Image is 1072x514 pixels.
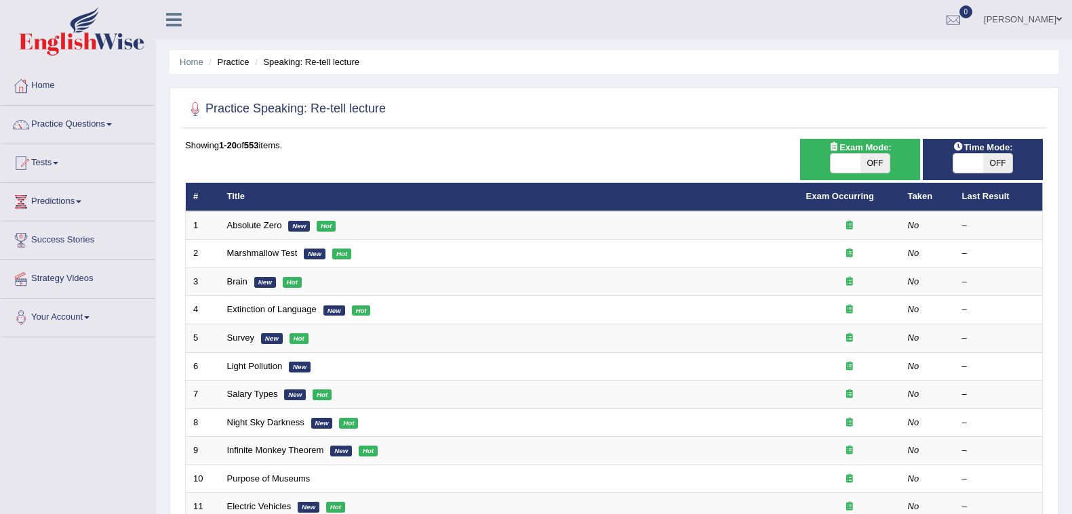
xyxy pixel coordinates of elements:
a: Practice Questions [1,106,155,140]
span: Exam Mode: [823,140,896,154]
th: Title [220,183,799,211]
em: New [289,362,311,372]
div: – [962,500,1035,513]
em: No [908,304,919,314]
a: Absolute Zero [227,220,282,230]
a: Electric Vehicles [227,501,292,511]
em: Hot [317,221,336,232]
a: Home [1,67,155,101]
em: No [908,501,919,511]
a: Tests [1,144,155,178]
td: 1 [186,211,220,240]
span: OFF [860,154,890,173]
em: No [908,389,919,399]
div: Exam occurring question [806,500,893,513]
a: Predictions [1,183,155,217]
a: Extinction of Language [227,304,317,314]
th: Taken [900,183,955,211]
div: Show exams occurring in exams [800,139,920,180]
a: Marshmallow Test [227,248,298,258]
div: – [962,360,1035,373]
div: – [962,416,1035,429]
th: # [186,183,220,211]
div: – [962,247,1035,260]
a: Brain [227,276,247,286]
div: Showing of items. [185,139,1043,152]
h2: Practice Speaking: Re-tell lecture [185,99,386,119]
div: Exam occurring question [806,444,893,457]
a: Survey [227,333,254,343]
em: No [908,333,919,343]
div: Exam occurring question [806,388,893,401]
div: – [962,219,1035,232]
em: No [908,445,919,455]
em: New [254,277,276,288]
li: Practice [205,56,249,68]
div: Exam occurring question [806,332,893,345]
td: 7 [186,381,220,409]
a: Success Stories [1,221,155,255]
td: 8 [186,408,220,437]
em: New [330,446,352,456]
em: Hot [326,502,345,513]
div: Exam occurring question [806,303,893,316]
div: – [962,444,1035,457]
div: – [962,303,1035,316]
a: Light Pollution [227,361,283,371]
div: Exam occurring question [806,473,893,486]
td: 10 [186,465,220,493]
div: – [962,332,1035,345]
div: – [962,276,1035,288]
div: Exam occurring question [806,360,893,373]
div: Exam occurring question [806,219,893,232]
em: No [908,473,919,484]
span: OFF [983,154,1013,173]
em: No [908,276,919,286]
td: 2 [186,240,220,268]
a: Strategy Videos [1,260,155,294]
a: Home [180,57,203,67]
div: – [962,388,1035,401]
em: New [261,333,283,344]
a: Infinite Monkey Theorem [227,445,324,455]
em: No [908,220,919,230]
em: No [908,248,919,258]
td: 4 [186,296,220,324]
em: Hot [332,249,351,259]
em: New [298,502,319,513]
em: Hot [352,305,371,316]
span: 0 [959,5,973,18]
div: Exam occurring question [806,247,893,260]
em: No [908,417,919,427]
div: – [962,473,1035,486]
b: 553 [244,140,259,150]
em: New [288,221,310,232]
div: Exam occurring question [806,416,893,429]
em: New [304,249,325,259]
em: New [311,418,333,429]
span: Time Mode: [948,140,1018,154]
a: Exam Occurring [806,191,874,201]
a: Your Account [1,299,155,333]
b: 1-20 [219,140,237,150]
em: New [284,389,306,400]
td: 6 [186,352,220,381]
em: No [908,361,919,371]
th: Last Result [955,183,1043,211]
a: Purpose of Museums [227,473,311,484]
em: Hot [283,277,302,288]
em: New [323,305,345,316]
em: Hot [290,333,309,344]
em: Hot [313,389,332,400]
div: Exam occurring question [806,276,893,288]
td: 3 [186,267,220,296]
td: 5 [186,324,220,353]
td: 9 [186,437,220,465]
a: Salary Types [227,389,278,399]
a: Night Sky Darkness [227,417,304,427]
li: Speaking: Re-tell lecture [252,56,359,68]
em: Hot [339,418,358,429]
em: Hot [359,446,378,456]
